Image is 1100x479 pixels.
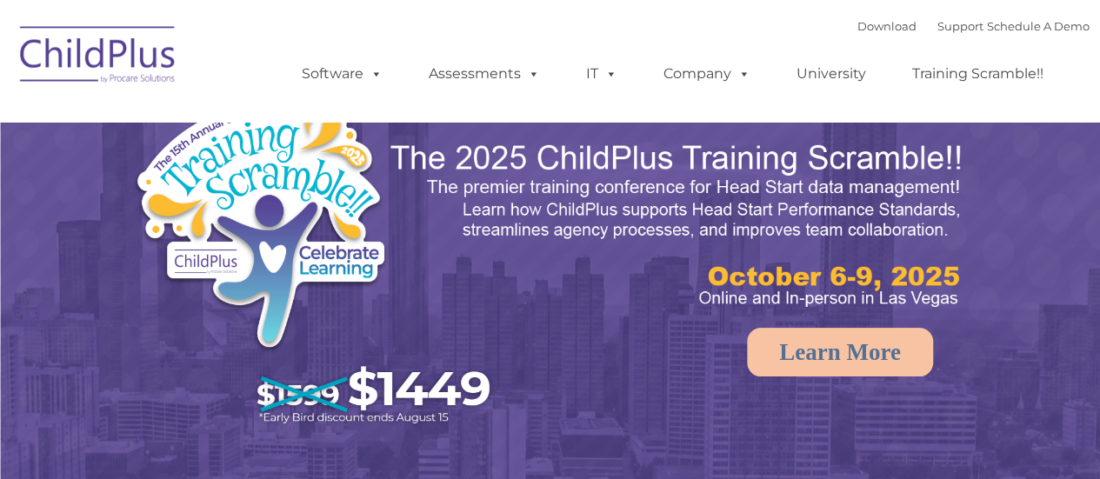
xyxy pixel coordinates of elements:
[937,19,983,33] a: Support
[646,57,768,91] a: Company
[284,57,400,91] a: Software
[747,328,933,376] a: Learn More
[857,19,917,33] a: Download
[779,57,883,91] a: University
[857,19,1090,33] font: |
[895,57,1061,91] a: Training Scramble!!
[987,19,1090,33] a: Schedule A Demo
[411,57,557,91] a: Assessments
[11,14,185,101] img: ChildPlus by Procare Solutions
[569,57,635,91] a: IT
